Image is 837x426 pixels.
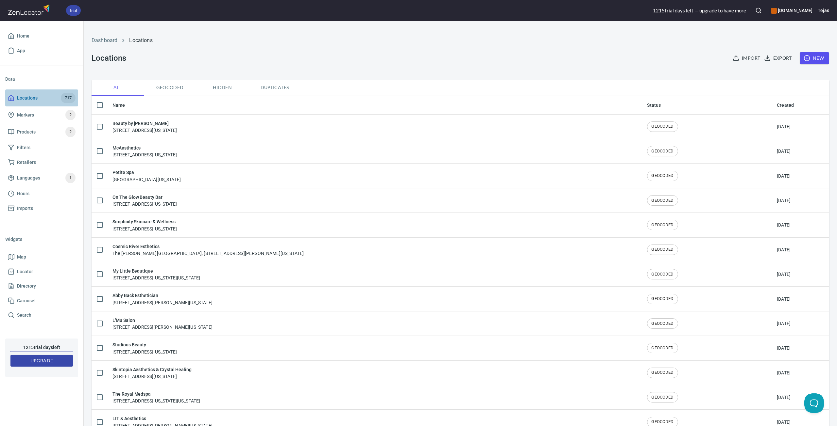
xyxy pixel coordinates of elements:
th: Status [642,96,772,115]
span: App [17,47,25,55]
span: 2 [65,128,76,136]
a: Languages1 [5,169,78,186]
span: Hours [17,190,29,198]
span: 1 [65,174,76,182]
div: [DATE] [777,419,791,425]
div: [STREET_ADDRESS][US_STATE] [112,144,177,158]
div: [STREET_ADDRESS][US_STATE] [112,120,177,134]
h6: On The Glow Beauty Bar [112,194,177,201]
a: Locations [129,37,152,43]
li: Data [5,71,78,87]
div: [DATE] [777,320,791,327]
div: [DATE] [777,394,791,401]
h6: 1215 trial day s left [10,344,73,351]
div: [STREET_ADDRESS][US_STATE][US_STATE] [112,267,200,281]
nav: breadcrumb [92,37,829,44]
div: [DATE] [777,296,791,302]
span: New [805,54,824,62]
h6: Studious Beauty [112,341,177,348]
button: color-CE600E [771,8,777,14]
th: Name [107,96,642,115]
div: [DATE] [777,222,791,228]
span: Search [17,311,31,319]
a: Directory [5,279,78,293]
div: [STREET_ADDRESS][US_STATE] [112,341,177,355]
span: GEOCODED [647,271,677,277]
span: Retailers [17,158,36,166]
iframe: Help Scout Beacon - Open [804,393,824,413]
h6: Simplicity Skincare & Wellness [112,218,177,225]
a: Carousel [5,293,78,308]
h6: McAesthetics [112,144,177,151]
h6: Petite Spa [112,169,181,176]
a: Imports [5,201,78,216]
button: New [800,52,829,64]
span: Locator [17,268,33,276]
h6: My Little Beautique [112,267,200,275]
span: GEOCODED [647,222,677,228]
span: GEOCODED [647,197,677,204]
h6: Skintopia Aesthetics & Crystal Healing [112,366,192,373]
th: Created [772,96,829,115]
span: GEOCODED [647,148,677,154]
button: Export [763,52,794,64]
span: Products [17,128,36,136]
span: Carousel [17,297,36,305]
div: [DATE] [777,246,791,253]
div: 1215 trial day s left — upgrade to have more [653,7,746,14]
span: Markers [17,111,34,119]
span: GEOCODED [647,296,677,302]
span: Geocoded [148,84,192,92]
span: 2 [65,111,76,119]
a: Search [5,308,78,323]
button: Upgrade [10,355,73,367]
span: All [95,84,140,92]
span: Map [17,253,26,261]
a: Filters [5,140,78,155]
div: [STREET_ADDRESS][PERSON_NAME][US_STATE] [112,292,213,306]
li: Widgets [5,231,78,247]
span: Home [17,32,29,40]
span: GEOCODED [647,173,677,179]
h6: The Royal Medspa [112,390,200,398]
a: Locator [5,264,78,279]
button: Import [731,52,763,64]
div: [STREET_ADDRESS][PERSON_NAME][US_STATE] [112,317,213,330]
div: [DATE] [777,148,791,154]
h6: Cosmic River Esthetics [112,243,304,250]
h6: [DOMAIN_NAME] [771,7,812,14]
span: Languages [17,174,40,182]
span: Hidden [200,84,245,92]
span: GEOCODED [647,419,677,425]
div: [DATE] [777,197,791,204]
div: [DATE] [777,345,791,351]
span: GEOCODED [647,370,677,376]
span: Directory [17,282,36,290]
span: Filters [17,144,30,152]
span: GEOCODED [647,246,677,253]
img: zenlocator [8,3,52,17]
div: [GEOGRAPHIC_DATA][US_STATE] [112,169,181,182]
a: Map [5,250,78,264]
div: [DATE] [777,123,791,130]
a: Markers2 [5,106,78,123]
h6: Abby Back Esthetician [112,292,213,299]
span: Duplicates [252,84,297,92]
span: Upgrade [16,357,68,365]
div: [STREET_ADDRESS][US_STATE] [112,218,177,232]
div: [STREET_ADDRESS][US_STATE] [112,194,177,207]
div: [DATE] [777,370,791,376]
a: Dashboard [92,37,117,43]
h6: Beauty by [PERSON_NAME] [112,120,177,127]
span: GEOCODED [647,123,677,130]
h6: L'Mu Salon [112,317,213,324]
h6: Tejas [818,7,829,14]
span: GEOCODED [647,394,677,401]
span: Locations [17,94,38,102]
a: Products2 [5,123,78,140]
span: 717 [61,94,76,102]
div: [DATE] [777,173,791,179]
div: [DATE] [777,271,791,277]
h3: Locations [92,54,126,63]
a: Home [5,29,78,43]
